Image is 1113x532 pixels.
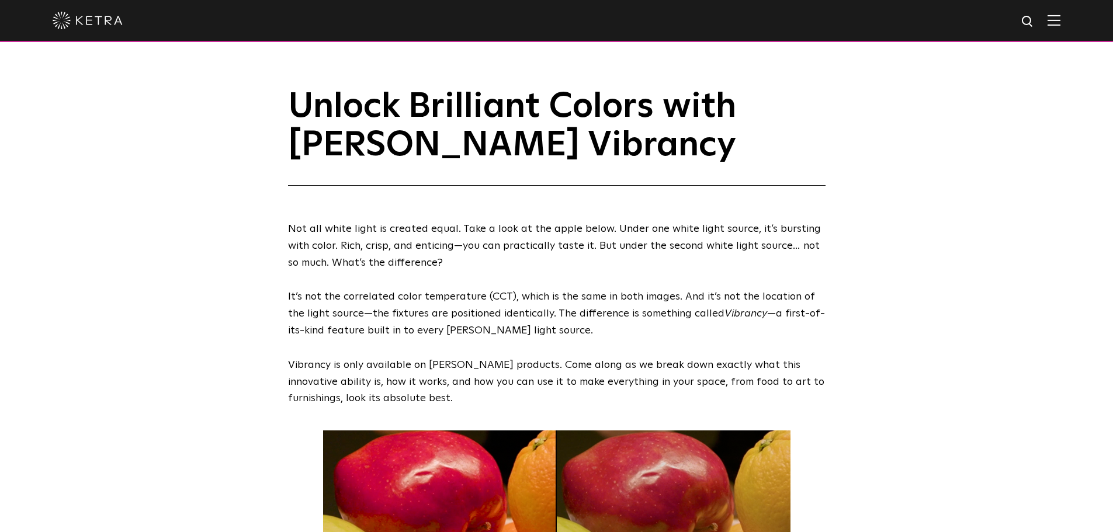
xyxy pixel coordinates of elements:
h1: Unlock Brilliant Colors with [PERSON_NAME] Vibrancy [288,88,826,186]
p: It’s not the correlated color temperature (CCT), which is the same in both images. And it’s not t... [288,288,826,339]
i: Vibrancy [724,308,767,319]
img: search icon [1021,15,1035,29]
img: Hamburger%20Nav.svg [1048,15,1060,26]
p: Not all white light is created equal. Take a look at the apple below. Under one white light sourc... [288,221,826,271]
img: ketra-logo-2019-white [53,12,123,29]
p: Vibrancy is only available on [PERSON_NAME] products. Come along as we break down exactly what th... [288,357,826,407]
